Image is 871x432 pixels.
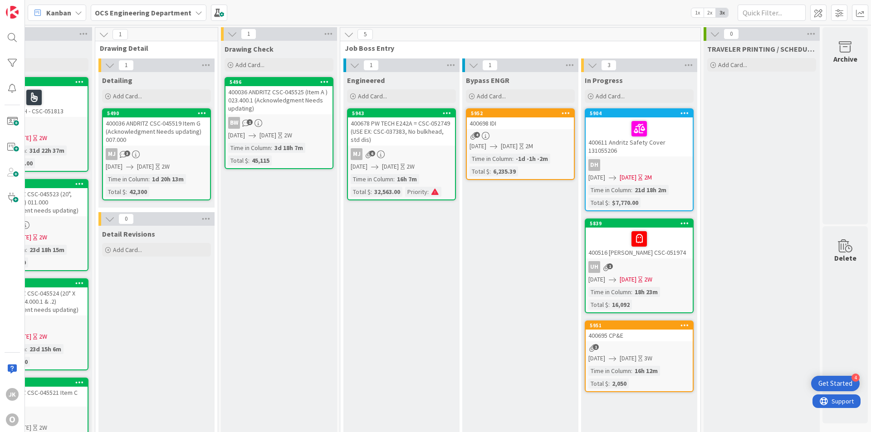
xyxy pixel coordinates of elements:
[588,261,600,273] div: uh
[345,44,689,53] span: Job Boss Entry
[588,159,600,171] div: DH
[718,61,747,69] span: Add Card...
[514,154,550,164] div: -1d -1h -2m
[103,109,210,146] div: 5490400036 ANDRITZ CSC-045519 Item G (Acknowledgment Needs updating) 007.000
[228,143,271,153] div: Time in Column
[118,60,134,71] span: 1
[586,219,693,258] div: 5839400516 [PERSON_NAME] CSC-051974
[608,300,610,310] span: :
[102,229,155,238] span: Detail Revisions
[501,141,518,151] span: [DATE]
[588,300,608,310] div: Total $
[851,374,860,382] div: 4
[489,166,491,176] span: :
[118,214,134,224] span: 0
[228,155,248,165] div: Total $
[610,379,629,388] div: 2,050
[148,174,150,184] span: :
[588,185,631,195] div: Time in Column
[113,246,142,254] span: Add Card...
[644,173,652,182] div: 2M
[284,131,292,140] div: 2W
[39,133,47,143] div: 2W
[586,330,693,341] div: 400695 CP&E
[225,117,333,129] div: BW
[358,92,387,100] span: Add Card...
[395,174,419,184] div: 16h 7m
[46,7,71,18] span: Kanban
[124,150,130,156] span: 3
[704,8,716,17] span: 2x
[106,148,117,160] div: MJ
[102,76,132,85] span: Detailing
[491,166,518,176] div: 6,235.39
[6,388,19,401] div: JK
[588,173,605,182] span: [DATE]
[588,366,631,376] div: Time in Column
[348,109,455,117] div: 5943
[716,8,728,17] span: 3x
[26,245,27,255] span: :
[126,187,127,197] span: :
[467,109,574,117] div: 5952
[235,61,264,69] span: Add Card...
[467,109,574,129] div: 5952400698 IDI
[271,143,272,153] span: :
[482,60,498,71] span: 1
[596,92,625,100] span: Add Card...
[470,154,512,164] div: Time in Column
[382,162,399,171] span: [DATE]
[352,110,455,116] div: 5943
[103,148,210,160] div: MJ
[39,332,47,341] div: 2W
[27,146,67,155] div: 31d 22h 37m
[586,228,693,258] div: 400516 [PERSON_NAME] CSC-051974
[691,8,704,17] span: 1x
[590,220,693,227] div: 5839
[586,159,693,171] div: DH
[369,150,375,156] span: 6
[137,162,154,171] span: [DATE]
[585,76,623,85] span: In Progress
[348,148,455,160] div: MJ
[348,109,455,146] div: 5943400678 PW TECH E242A = CSC-052749 (USE EX: CSC-037383, No bulkhead, std dis)
[631,366,632,376] span: :
[608,198,610,208] span: :
[19,1,41,12] span: Support
[632,185,669,195] div: 21d 18h 2m
[100,44,206,53] span: Drawing Detail
[230,79,333,85] div: 5496
[586,261,693,273] div: uh
[26,344,27,354] span: :
[371,187,372,197] span: :
[632,366,660,376] div: 16h 12m
[608,379,610,388] span: :
[95,8,191,17] b: OCS Engineering Department
[363,60,379,71] span: 1
[39,233,47,242] div: 2W
[467,117,574,129] div: 400698 IDI
[470,141,486,151] span: [DATE]
[593,344,599,350] span: 1
[470,166,489,176] div: Total $
[811,376,860,391] div: Open Get Started checklist, remaining modules: 4
[406,162,415,171] div: 2W
[610,300,632,310] div: 16,092
[427,187,429,197] span: :
[250,155,272,165] div: 45,115
[586,109,693,156] div: 5904400611 Andritz Safety Cover 131055206
[588,354,605,363] span: [DATE]
[27,245,67,255] div: 23d 18h 15m
[512,154,514,164] span: :
[228,131,245,140] span: [DATE]
[103,117,210,146] div: 400036 ANDRITZ CSC-045519 Item G (Acknowledgment Needs updating) 007.000
[225,86,333,114] div: 400036 ANDRITZ CSC-045525 (Item A ) 023.400.1 (Acknowledgment Needs updating)
[225,78,333,86] div: 5496
[644,354,652,363] div: 3W
[620,354,636,363] span: [DATE]
[644,275,652,284] div: 2W
[113,29,128,40] span: 1
[351,174,393,184] div: Time in Column
[724,29,739,39] span: 0
[588,275,605,284] span: [DATE]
